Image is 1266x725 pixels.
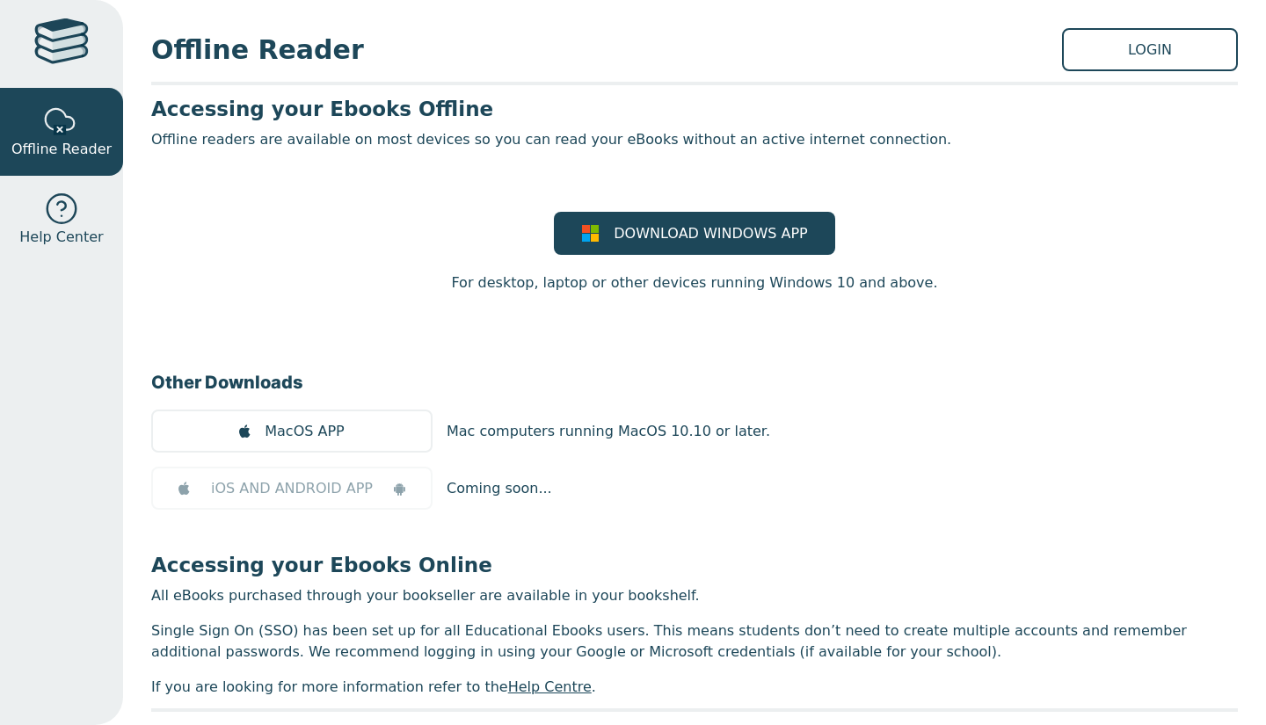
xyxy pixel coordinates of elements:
h3: Accessing your Ebooks Offline [151,96,1238,122]
span: DOWNLOAD WINDOWS APP [614,223,807,244]
p: Offline readers are available on most devices so you can read your eBooks without an active inter... [151,129,1238,150]
span: Help Center [19,227,103,248]
h3: Other Downloads [151,369,1238,395]
span: iOS AND ANDROID APP [211,478,373,499]
p: All eBooks purchased through your bookseller are available in your bookshelf. [151,585,1238,606]
a: LOGIN [1062,28,1238,71]
p: Single Sign On (SSO) has been set up for all Educational Ebooks users. This means students don’t ... [151,620,1238,663]
span: Offline Reader [151,30,1062,69]
a: MacOS APP [151,410,433,453]
p: For desktop, laptop or other devices running Windows 10 and above. [451,272,937,294]
span: MacOS APP [265,421,344,442]
span: Offline Reader [11,139,112,160]
p: If you are looking for more information refer to the . [151,677,1238,698]
a: DOWNLOAD WINDOWS APP [554,212,835,255]
p: Coming soon... [447,478,552,499]
h3: Accessing your Ebooks Online [151,552,1238,578]
p: Mac computers running MacOS 10.10 or later. [447,421,770,442]
a: Help Centre [508,678,592,695]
